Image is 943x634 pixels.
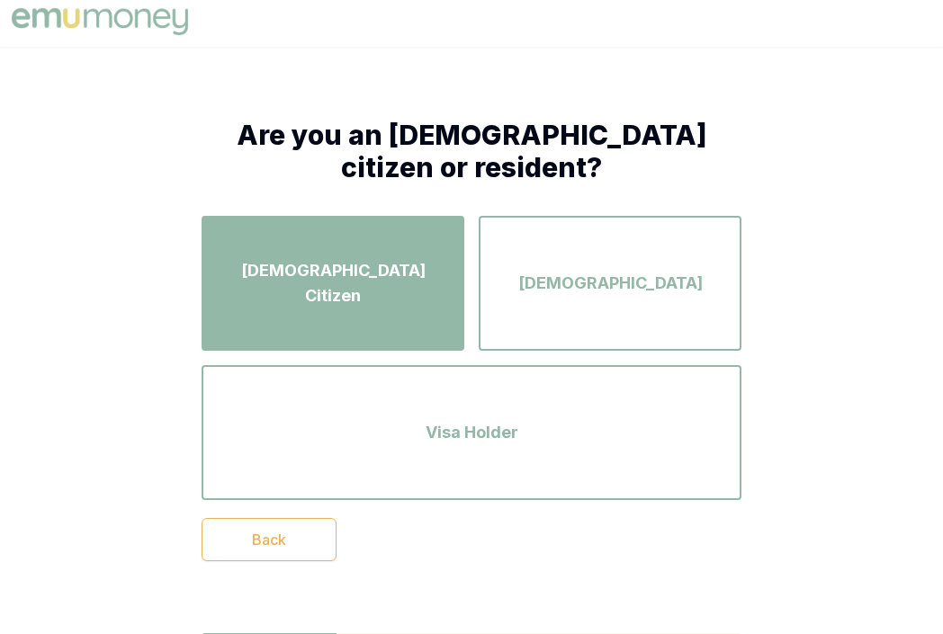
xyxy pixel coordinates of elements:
[202,119,741,183] h1: Are you an [DEMOGRAPHIC_DATA] citizen or resident?
[202,365,741,500] button: Visa Holder
[518,271,703,296] span: [DEMOGRAPHIC_DATA]
[218,258,448,308] span: [DEMOGRAPHIC_DATA] Citizen
[202,518,337,561] button: Back
[426,420,518,445] span: Visa Holder
[7,4,193,40] img: Emu Money
[479,216,741,351] button: [DEMOGRAPHIC_DATA]
[202,216,464,351] button: [DEMOGRAPHIC_DATA] Citizen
